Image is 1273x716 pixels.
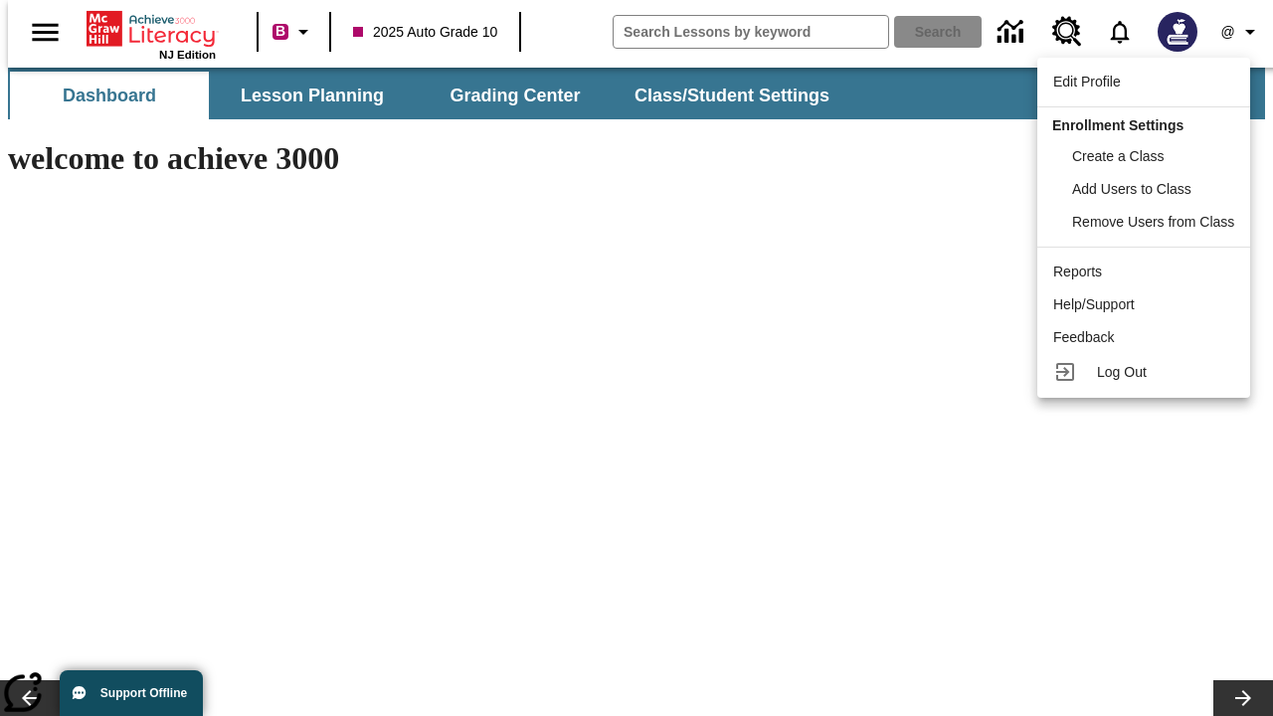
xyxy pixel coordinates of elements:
span: Create a Class [1072,148,1165,164]
span: Add Users to Class [1072,181,1191,197]
span: Remove Users from Class [1072,214,1234,230]
span: Feedback [1053,329,1114,345]
span: Log Out [1097,364,1147,380]
span: Reports [1053,264,1102,279]
span: Enrollment Settings [1052,117,1183,133]
span: Edit Profile [1053,74,1121,89]
span: Help/Support [1053,296,1135,312]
